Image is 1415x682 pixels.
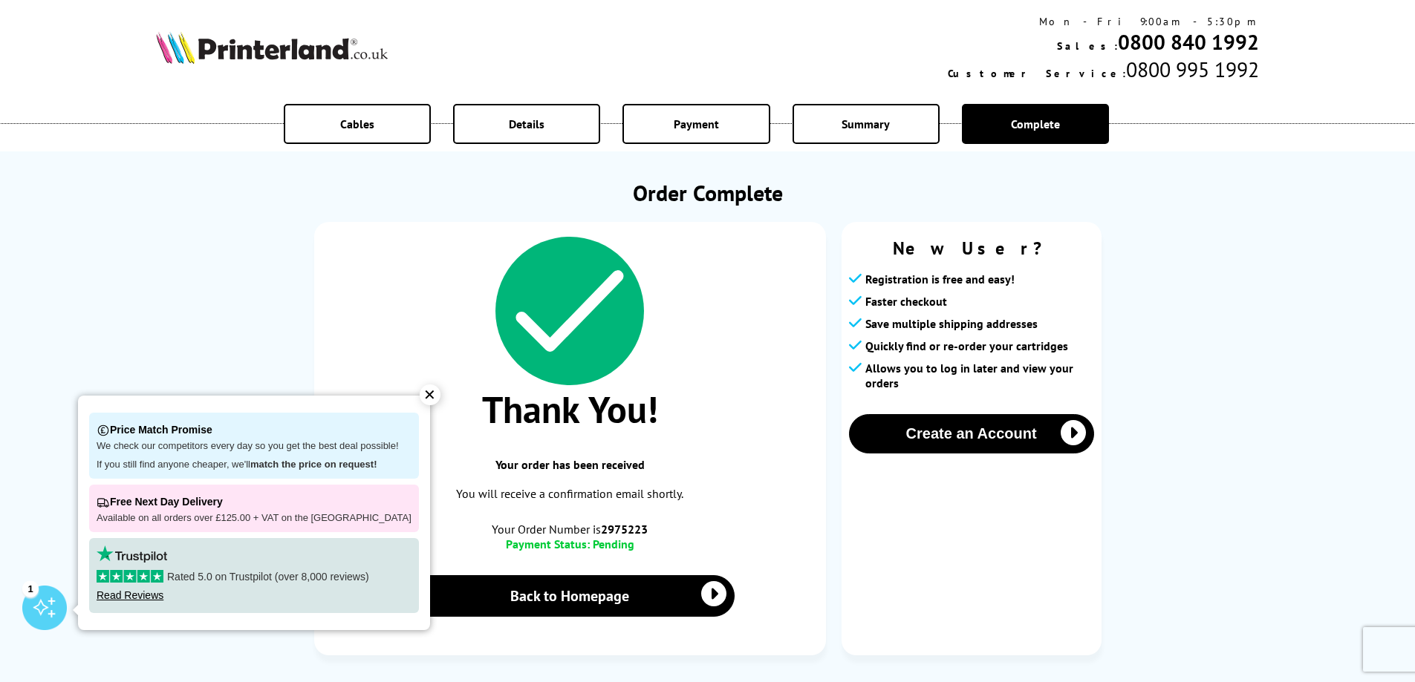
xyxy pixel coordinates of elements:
[250,459,377,470] strong: match the price on request!
[849,414,1094,453] button: Create an Account
[1011,117,1060,131] span: Complete
[22,580,39,597] div: 1
[593,537,634,551] span: Pending
[329,522,811,537] span: Your Order Number is
[842,117,890,131] span: Summary
[329,385,811,433] span: Thank You!
[865,316,1038,331] span: Save multiple shipping addresses
[1126,56,1259,83] span: 0800 995 1992
[948,67,1126,80] span: Customer Service:
[865,338,1068,353] span: Quickly find or re-order your cartridges
[948,15,1259,28] div: Mon - Fri 9:00am - 5:30pm
[849,237,1094,260] span: New User?
[1118,28,1259,56] a: 0800 840 1992
[97,545,167,563] img: trustpilot rating
[674,117,719,131] span: Payment
[506,537,590,551] span: Payment Status:
[97,440,412,453] p: We check our competitors every day so you get the best deal possible!
[865,294,947,309] span: Faster checkout
[97,459,412,471] p: If you still find anyone cheaper, we'll
[865,361,1094,390] span: Allows you to log in later and view your orders
[97,512,412,525] p: Available on all orders over £125.00 + VAT on the [GEOGRAPHIC_DATA]
[865,272,1015,286] span: Registration is free and easy!
[97,589,163,601] a: Read Reviews
[329,484,811,504] p: You will receive a confirmation email shortly.
[340,117,374,131] span: Cables
[601,522,648,537] b: 2975223
[509,117,544,131] span: Details
[420,384,440,405] div: ✕
[1057,39,1118,53] span: Sales:
[329,457,811,472] span: Your order has been received
[97,570,412,583] p: Rated 5.0 on Trustpilot (over 8,000 reviews)
[97,492,412,512] p: Free Next Day Delivery
[314,178,1102,207] h1: Order Complete
[97,570,163,583] img: stars-5.svg
[405,575,735,617] a: Back to Homepage
[97,420,412,440] p: Price Match Promise
[156,31,388,64] img: Printerland Logo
